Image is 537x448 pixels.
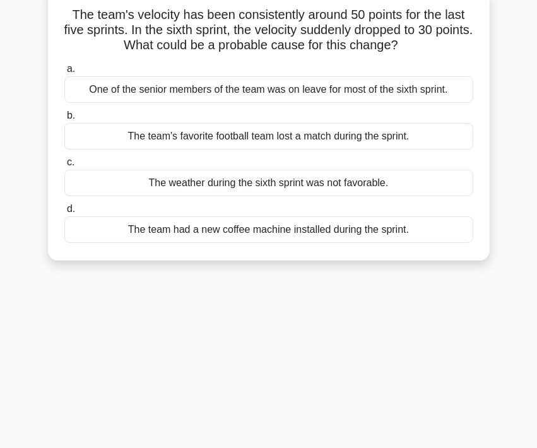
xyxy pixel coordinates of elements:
[67,156,74,167] span: c.
[64,170,473,196] div: The weather during the sixth sprint was not favorable.
[63,7,475,54] h5: The team's velocity has been consistently around 50 points for the last five sprints. In the sixt...
[64,216,473,243] div: The team had a new coffee machine installed during the sprint.
[67,203,75,214] span: d.
[64,76,473,103] div: One of the senior members of the team was on leave for most of the sixth sprint.
[67,110,75,121] span: b.
[64,123,473,150] div: The team's favorite football team lost a match during the sprint.
[67,63,75,74] span: a.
